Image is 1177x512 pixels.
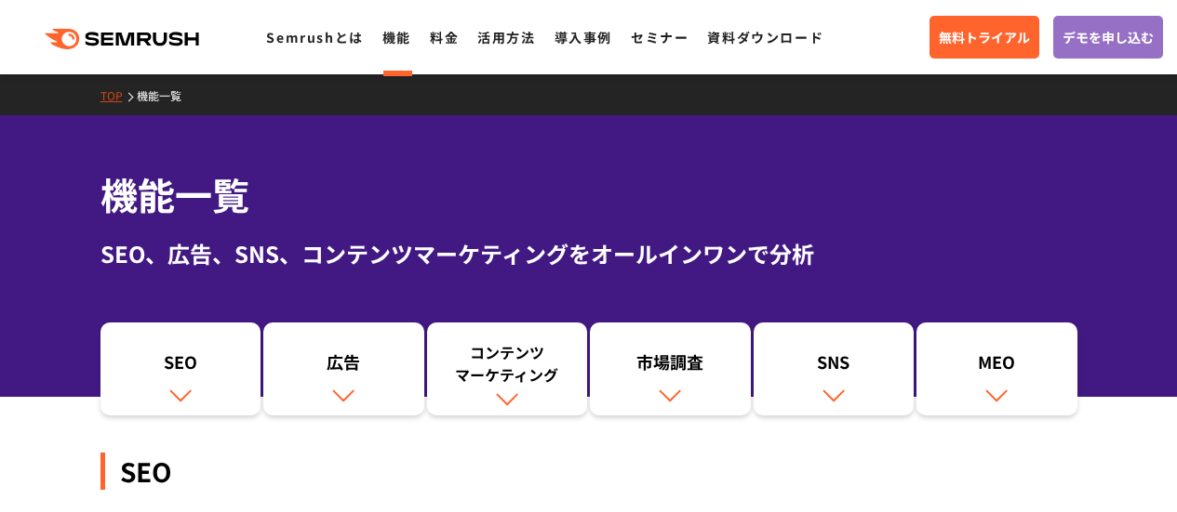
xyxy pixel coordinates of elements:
[930,16,1039,59] a: 無料トライアル
[1053,16,1163,59] a: デモを申し込む
[100,453,1077,490] div: SEO
[707,28,823,46] a: 資料ダウンロード
[939,27,1030,47] span: 無料トライアル
[590,322,751,415] a: 市場調査
[436,341,579,386] div: コンテンツ マーケティング
[100,167,1077,222] h1: 機能一覧
[263,322,424,415] a: 広告
[100,322,261,415] a: SEO
[631,28,689,46] a: セミナー
[763,350,905,382] div: SNS
[599,350,742,382] div: 市場調査
[100,87,137,103] a: TOP
[1063,27,1154,47] span: デモを申し込む
[926,350,1068,382] div: MEO
[137,87,195,103] a: 機能一覧
[427,322,588,415] a: コンテンツマーケティング
[382,28,411,46] a: 機能
[555,28,612,46] a: 導入事例
[754,322,915,415] a: SNS
[477,28,535,46] a: 活用方法
[110,350,252,382] div: SEO
[430,28,459,46] a: 料金
[273,350,415,382] div: 広告
[916,322,1077,415] a: MEO
[266,28,363,46] a: Semrushとは
[100,237,1077,270] div: SEO、広告、SNS、コンテンツマーケティングをオールインワンで分析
